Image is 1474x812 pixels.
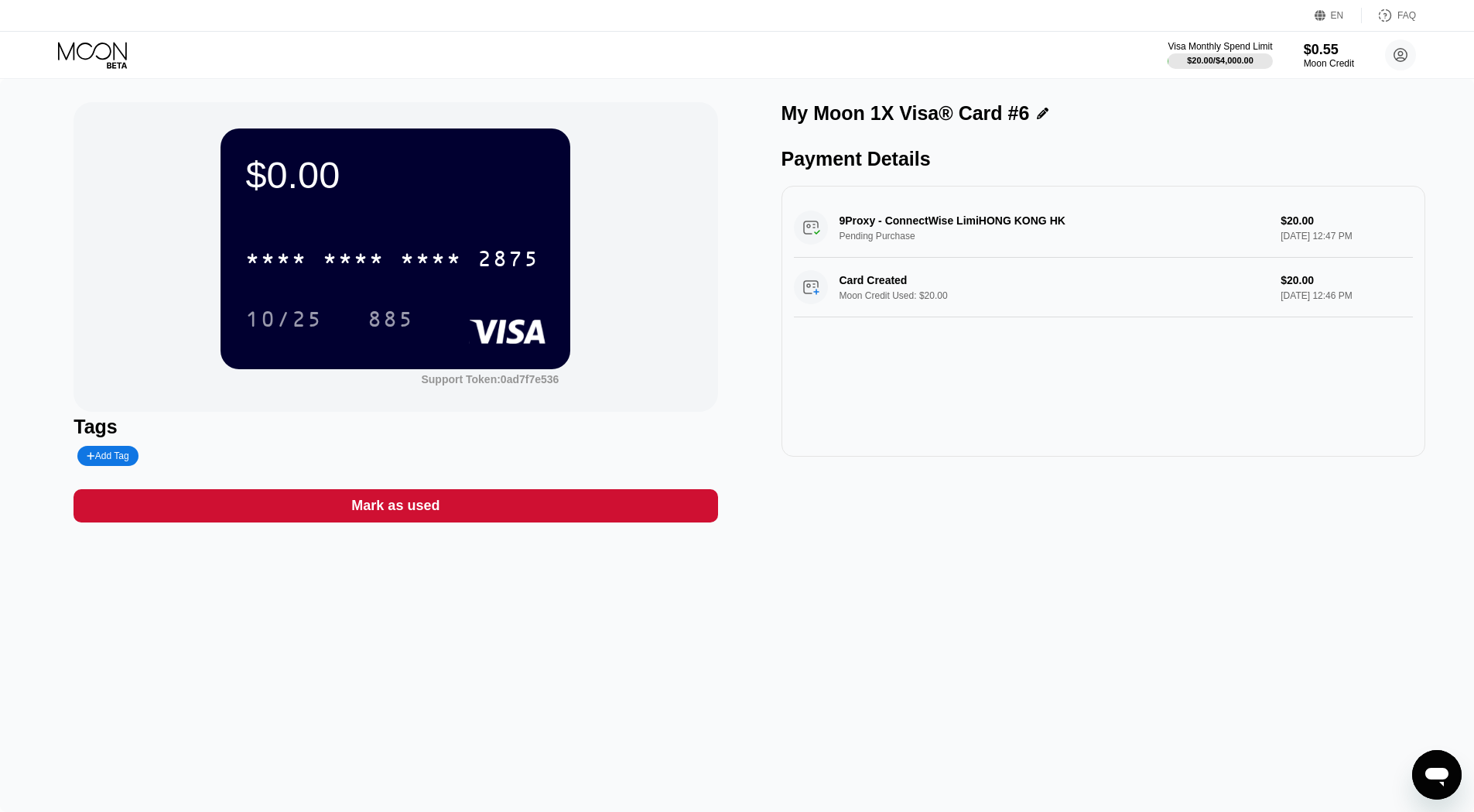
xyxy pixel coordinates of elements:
div: 2875 [477,248,539,273]
div: EN [1315,8,1362,23]
div: $0.55Moon Credit [1304,42,1354,69]
div: 10/25 [245,309,323,334]
div: $20.00 / $4,000.00 [1187,56,1253,65]
div: Moon Credit [1304,58,1354,69]
div: Support Token:0ad7f7e536 [421,373,559,385]
div: Mark as used [351,497,439,515]
div: Visa Monthly Spend Limit [1168,41,1272,52]
div: 885 [368,309,414,334]
div: $0.00 [245,153,545,197]
div: Add Tag [77,446,138,466]
div: FAQ [1362,8,1416,23]
iframe: Button to launch messaging window [1412,750,1462,800]
div: 885 [356,300,426,338]
div: Tags [74,416,717,438]
div: Support Token: 0ad7f7e536 [421,373,559,385]
div: My Moon 1X Visa® Card #6 [781,102,1030,125]
div: Mark as used [74,489,717,522]
div: EN [1331,10,1344,21]
div: Payment Details [781,148,1425,170]
div: Visa Monthly Spend Limit$20.00/$4,000.00 [1168,41,1272,69]
div: Add Tag [87,451,128,461]
div: $0.55 [1304,42,1354,58]
div: 10/25 [234,300,334,338]
div: FAQ [1397,10,1416,21]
